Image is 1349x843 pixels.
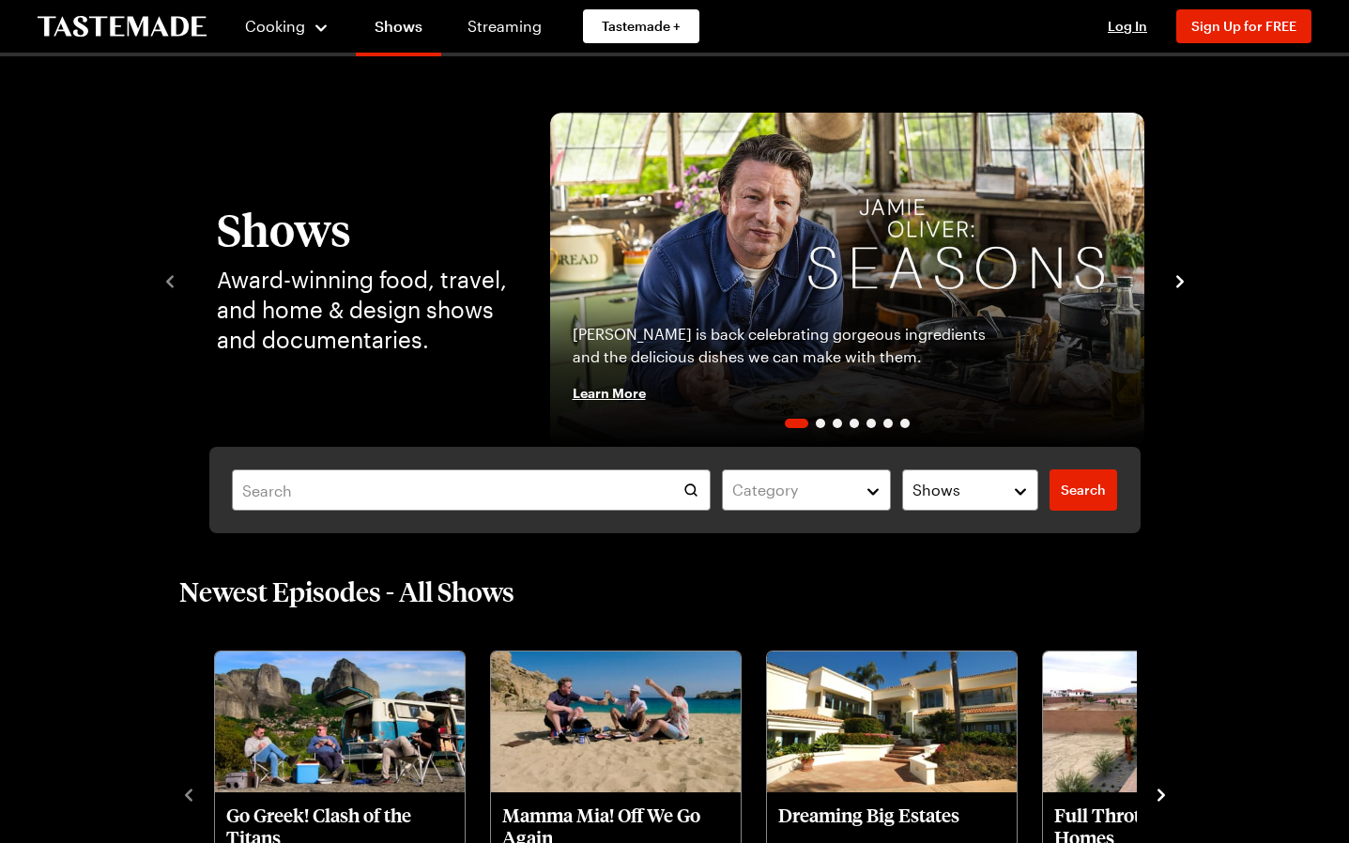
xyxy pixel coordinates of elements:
[1152,782,1171,805] button: navigate to next item
[217,265,513,355] p: Award-winning food, travel, and home & design shows and documentaries.
[866,419,876,428] span: Go to slide 5
[785,419,808,428] span: Go to slide 1
[244,4,330,49] button: Cooking
[550,113,1144,447] img: Jamie Oliver: Seasons
[1061,481,1106,499] span: Search
[232,469,711,511] input: Search
[245,17,305,35] span: Cooking
[215,651,465,792] img: Go Greek! Clash of the Titans
[1050,469,1117,511] a: filters
[217,205,513,253] h1: Shows
[850,419,859,428] span: Go to slide 4
[1043,651,1293,792] img: Full Throttle Dream Homes
[902,469,1039,511] button: Shows
[179,782,198,805] button: navigate to previous item
[38,16,207,38] a: To Tastemade Home Page
[179,575,514,608] h2: Newest Episodes - All Shows
[1176,9,1311,43] button: Sign Up for FREE
[833,419,842,428] span: Go to slide 3
[900,419,910,428] span: Go to slide 7
[602,17,681,36] span: Tastemade +
[1171,268,1189,291] button: navigate to next item
[912,479,960,501] span: Shows
[573,383,646,402] span: Learn More
[583,9,699,43] a: Tastemade +
[816,419,825,428] span: Go to slide 2
[573,323,1012,368] p: [PERSON_NAME] is back celebrating gorgeous ingredients and the delicious dishes we can make with ...
[883,419,893,428] span: Go to slide 6
[356,4,441,56] a: Shows
[767,651,1017,792] img: Dreaming Big Estates
[1191,18,1296,34] span: Sign Up for FREE
[1108,18,1147,34] span: Log In
[722,469,891,511] button: Category
[550,113,1144,447] a: Jamie Oliver: Seasons[PERSON_NAME] is back celebrating gorgeous ingredients and the delicious dis...
[732,479,852,501] div: Category
[1090,17,1165,36] button: Log In
[550,113,1144,447] div: 1 / 7
[491,651,741,792] img: Mamma Mia! Off We Go Again
[161,268,179,291] button: navigate to previous item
